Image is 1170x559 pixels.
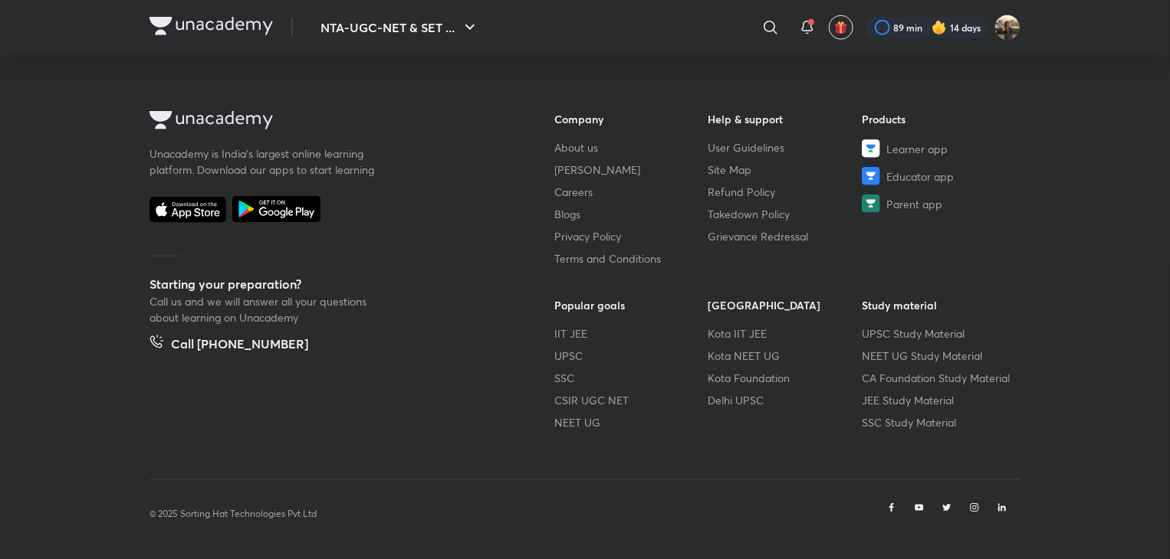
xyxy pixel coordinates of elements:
a: Grievance Redressal [708,228,863,244]
h5: Starting your preparation? [150,275,505,293]
span: Careers [554,184,593,200]
a: [PERSON_NAME] [554,162,708,178]
button: avatar [829,15,853,40]
img: Soumya singh [994,15,1020,41]
a: NEET UG Study Material [862,348,1016,364]
a: Delhi UPSC [708,392,863,408]
a: Blogs [554,206,708,222]
span: Parent app [886,196,942,212]
img: Company Logo [150,111,273,129]
a: Kota NEET UG [708,348,863,364]
h6: Study material [862,297,1016,313]
img: streak [932,20,947,35]
a: Takedown Policy [708,206,863,222]
a: Privacy Policy [554,228,708,244]
a: Company Logo [150,111,505,133]
span: Learner app [886,141,948,157]
a: Careers [554,184,708,200]
button: NTA-UGC-NET & SET ... [311,12,488,43]
p: © 2025 Sorting Hat Technologies Pvt Ltd [150,507,317,521]
a: Terms and Conditions [554,250,708,266]
a: CSIR UGC NET [554,392,708,408]
a: About us [554,139,708,155]
a: User Guidelines [708,139,863,155]
a: Kota Foundation [708,370,863,386]
a: SSC [554,370,708,386]
a: Kota IIT JEE [708,325,863,342]
h6: Company [554,111,708,127]
a: Educator app [862,167,1016,185]
a: UPSC Study Material [862,325,1016,342]
a: UPSC [554,348,708,364]
a: IIT JEE [554,325,708,342]
h5: Call [PHONE_NUMBER] [171,335,308,356]
img: Company Logo [150,17,273,35]
img: Parent app [862,195,880,213]
h6: [GEOGRAPHIC_DATA] [708,297,863,313]
a: CA Foundation Study Material [862,370,1016,386]
p: Unacademy is India’s largest online learning platform. Download our apps to start learning [150,145,380,178]
a: NEET UG [554,414,708,430]
a: Parent app [862,195,1016,213]
span: Educator app [886,168,954,185]
a: Learner app [862,139,1016,158]
a: SSC Study Material [862,414,1016,430]
img: Educator app [862,167,880,185]
h6: Popular goals [554,297,708,313]
a: Refund Policy [708,184,863,200]
img: Learner app [862,139,880,158]
a: Company Logo [150,17,273,39]
h6: Help & support [708,111,863,127]
p: Call us and we will answer all your questions about learning on Unacademy [150,293,380,325]
h6: Products [862,111,1016,127]
a: Site Map [708,162,863,178]
img: avatar [834,21,848,34]
a: JEE Study Material [862,392,1016,408]
a: Call [PHONE_NUMBER] [150,335,308,356]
